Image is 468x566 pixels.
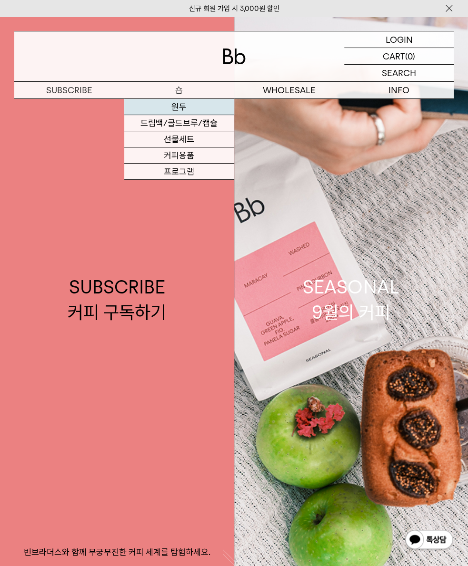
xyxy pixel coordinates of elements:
a: 프로그램 [124,164,234,180]
p: SEARCH [382,65,416,81]
p: CART [383,48,405,64]
p: WHOLESALE [234,82,344,98]
a: 숍 [124,82,234,98]
a: 원두 [124,99,234,115]
div: SEASONAL 9월의 커피 [303,274,399,325]
a: 커피용품 [124,147,234,164]
p: (0) [405,48,415,64]
a: CART (0) [344,48,454,65]
p: LOGIN [386,31,413,48]
div: SUBSCRIBE 커피 구독하기 [68,274,166,325]
a: SUBSCRIBE [14,82,124,98]
a: LOGIN [344,31,454,48]
a: 드립백/콜드브루/캡슐 [124,115,234,131]
p: INFO [344,82,454,98]
a: 선물세트 [124,131,234,147]
a: 신규 회원 가입 시 3,000원 할인 [189,4,279,13]
img: 로고 [223,49,246,64]
img: 카카오톡 채널 1:1 채팅 버튼 [404,529,454,552]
